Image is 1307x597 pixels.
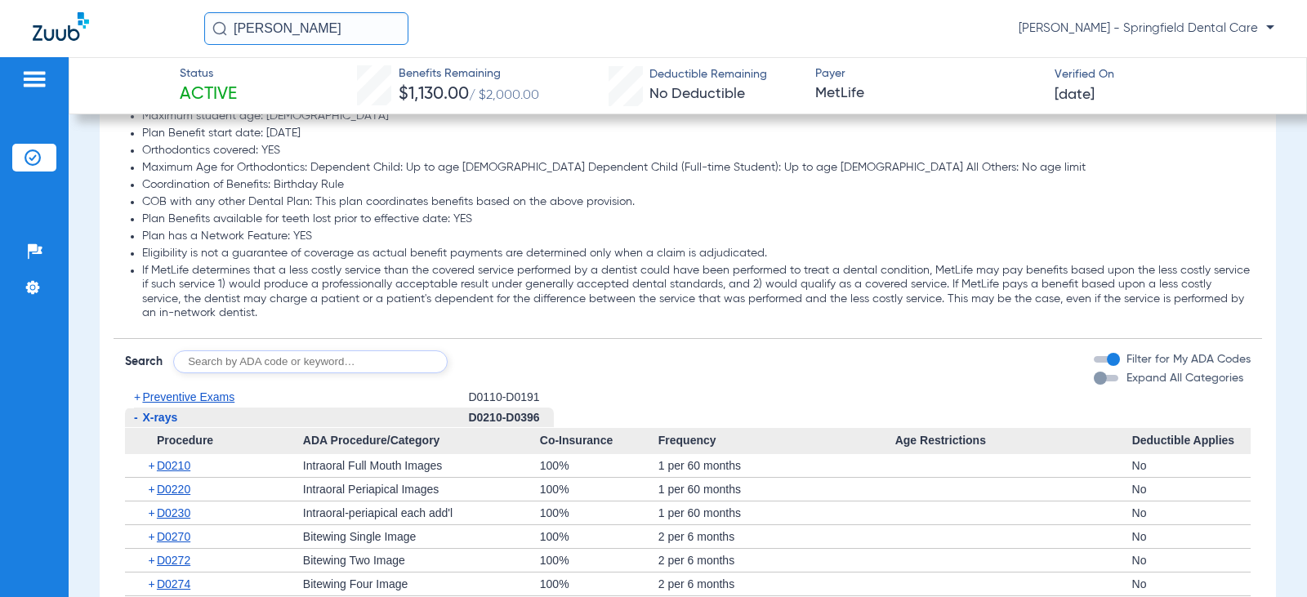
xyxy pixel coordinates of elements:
[658,572,895,595] div: 2 per 6 months
[180,65,237,82] span: Status
[204,12,408,45] input: Search for patients
[649,66,767,83] span: Deductible Remaining
[1055,85,1095,105] span: [DATE]
[157,577,190,590] span: D0274
[540,501,658,524] div: 100%
[142,109,1250,124] li: Maximum student age: [DEMOGRAPHIC_DATA]
[157,554,190,567] span: D0272
[303,454,540,477] div: Intraoral Full Mouth Images
[1132,549,1251,572] div: No
[148,454,157,477] span: +
[399,86,469,103] span: $1,130.00
[303,525,540,548] div: Bitewing Single Image
[148,501,157,524] span: +
[1055,66,1280,83] span: Verified On
[540,572,658,595] div: 100%
[658,428,895,454] span: Frequency
[180,83,237,106] span: Active
[468,408,554,429] div: D0210-D0396
[303,428,540,454] span: ADA Procedure/Category
[148,572,157,595] span: +
[157,483,190,496] span: D0220
[1126,372,1243,384] span: Expand All Categories
[1123,351,1251,368] label: Filter for My ADA Codes
[303,549,540,572] div: Bitewing Two Image
[895,428,1132,454] span: Age Restrictions
[815,65,1041,82] span: Payer
[1132,572,1251,595] div: No
[134,411,138,424] span: -
[658,525,895,548] div: 2 per 6 months
[125,354,163,370] span: Search
[125,428,302,454] span: Procedure
[303,478,540,501] div: Intraoral Periapical Images
[1132,454,1251,477] div: No
[33,12,89,41] img: Zuub Logo
[142,178,1250,193] li: Coordination of Benefits: Birthday Rule
[303,572,540,595] div: Bitewing Four Image
[157,459,190,472] span: D0210
[468,387,554,408] div: D0110-D0191
[142,212,1250,227] li: Plan Benefits available for teeth lost prior to effective date: YES
[1132,428,1251,454] span: Deductible Applies
[142,247,1250,261] li: Eligibility is not a guarantee of coverage as actual benefit payments are determined only when a ...
[157,506,190,519] span: D0230
[148,549,157,572] span: +
[134,390,141,403] span: +
[142,161,1250,176] li: Maximum Age for Orthodontics: Dependent Child: Up to age [DEMOGRAPHIC_DATA] Dependent Child (Full...
[148,525,157,548] span: +
[148,478,157,501] span: +
[540,478,658,501] div: 100%
[540,454,658,477] div: 100%
[658,454,895,477] div: 1 per 60 months
[173,350,448,373] input: Search by ADA code or keyword…
[399,65,539,82] span: Benefits Remaining
[540,525,658,548] div: 100%
[658,549,895,572] div: 2 per 6 months
[142,411,177,424] span: X-rays
[212,21,227,36] img: Search Icon
[658,478,895,501] div: 1 per 60 months
[540,428,658,454] span: Co-Insurance
[649,87,745,101] span: No Deductible
[658,501,895,524] div: 1 per 60 months
[142,264,1250,321] li: If MetLife determines that a less costly service than the covered service performed by a dentist ...
[815,83,1041,104] span: MetLife
[142,195,1250,210] li: COB with any other Dental Plan: This plan coordinates benefits based on the above provision.
[1132,501,1251,524] div: No
[303,501,540,524] div: Intraoral-periapical each add'l
[21,69,47,89] img: hamburger-icon
[142,144,1250,158] li: Orthodontics covered: YES
[142,127,1250,141] li: Plan Benefit start date: [DATE]
[1132,525,1251,548] div: No
[142,229,1250,244] li: Plan has a Network Feature: YES
[540,549,658,572] div: 100%
[142,390,234,403] span: Preventive Exams
[1132,478,1251,501] div: No
[469,89,539,102] span: / $2,000.00
[157,530,190,543] span: D0270
[1019,20,1274,37] span: [PERSON_NAME] - Springfield Dental Care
